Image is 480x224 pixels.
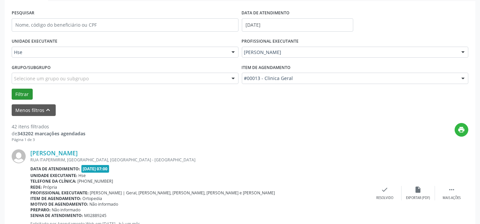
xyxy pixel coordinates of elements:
div: Página 1 de 3 [12,137,85,143]
span: #00013 - Clinica Geral [244,75,455,82]
span: M02889245 [84,213,107,218]
div: de [12,130,85,137]
b: Telefone da clínica: [30,178,76,184]
button: Filtrar [12,89,33,100]
b: Rede: [30,184,42,190]
span: Própria [43,184,57,190]
div: Resolvido [376,196,393,200]
div: Exportar (PDF) [406,196,430,200]
button: print [455,123,468,137]
i: check [381,186,389,193]
span: Hse [79,173,86,178]
label: Grupo/Subgrupo [12,62,51,73]
span: [PERSON_NAME] | Geral, [PERSON_NAME], [PERSON_NAME], [PERSON_NAME] e [PERSON_NAME] [90,190,275,196]
span: Selecione um grupo ou subgrupo [14,75,89,82]
b: Data de atendimento: [30,166,80,172]
strong: 343202 marcações agendadas [17,130,85,137]
span: Não informado [90,201,118,207]
input: Nome, código do beneficiário ou CPF [12,18,238,32]
b: Unidade executante: [30,173,77,178]
b: Preparo: [30,207,51,213]
b: Senha de atendimento: [30,213,83,218]
label: DATA DE ATENDIMENTO [242,8,290,18]
b: Profissional executante: [30,190,89,196]
label: UNIDADE EXECUTANTE [12,36,57,47]
i: keyboard_arrow_up [45,106,52,114]
span: [PHONE_NUMBER] [78,178,113,184]
b: Item de agendamento: [30,196,81,201]
img: img [12,149,26,163]
button: Menos filtroskeyboard_arrow_up [12,104,56,116]
div: RUA ITAPERMIRIM, [GEOGRAPHIC_DATA], [GEOGRAPHIC_DATA] - [GEOGRAPHIC_DATA] [30,157,368,163]
span: [DATE] 07:00 [81,165,109,173]
input: Selecione um intervalo [242,18,354,32]
i: insert_drive_file [415,186,422,193]
label: PROFISSIONAL EXECUTANTE [242,36,299,47]
span: Não informado [52,207,81,213]
div: Mais ações [443,196,461,200]
b: Motivo de agendamento: [30,201,88,207]
a: [PERSON_NAME] [30,149,78,157]
label: PESQUISAR [12,8,34,18]
label: Item de agendamento [242,62,291,73]
i: print [458,126,465,133]
span: Hse [14,49,225,56]
span: [PERSON_NAME] [244,49,455,56]
i:  [448,186,455,193]
div: 42 itens filtrados [12,123,85,130]
span: Ortopedia [83,196,102,201]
